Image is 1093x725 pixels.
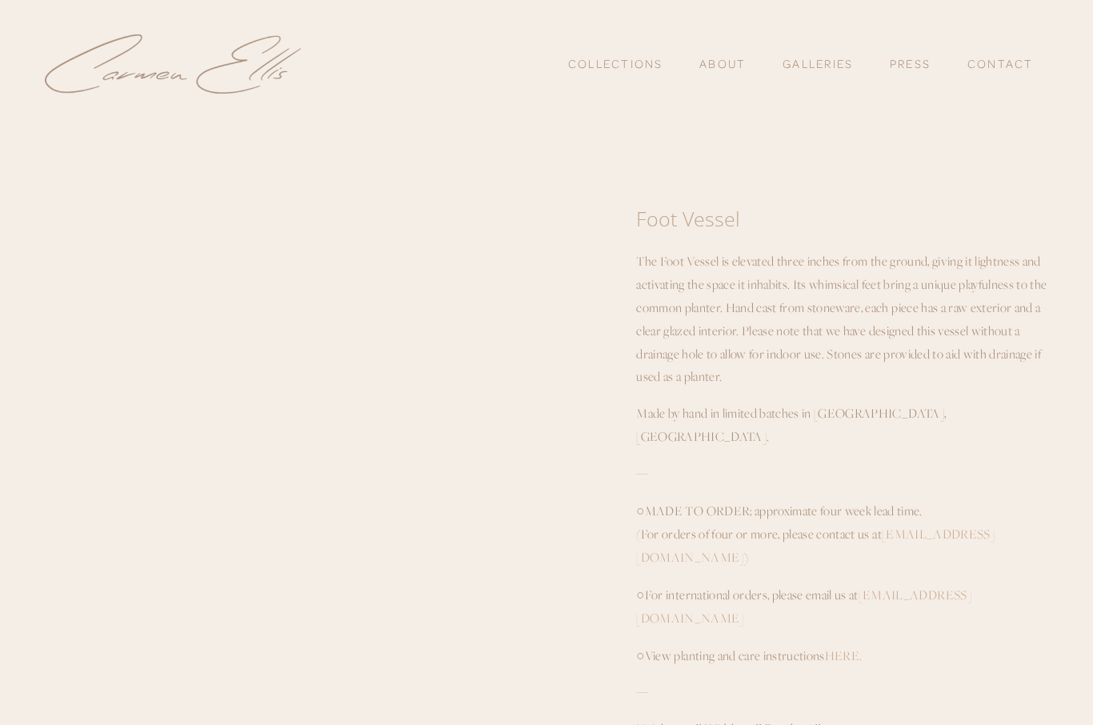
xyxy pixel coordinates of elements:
a: HERE. [825,647,863,664]
strong: ○ [636,502,645,519]
a: Contact [967,50,1034,78]
p: For international orders, please email us at [636,583,1048,631]
a: [EMAIL_ADDRESS][DOMAIN_NAME] [636,587,971,627]
a: Collections [568,50,663,78]
p: The Foot Vessel is elevated three inches from the ground, giving it lightness and activating the ... [636,250,1048,389]
a: About [699,56,746,70]
img: Carmen Ellis Studio [45,34,301,94]
p: MADE TO ORDER; approximate four week lead time. (For orders of four or more, please contact us at ) [636,499,1048,570]
a: Galleries [783,56,853,70]
p: Made by hand in limited batches in [GEOGRAPHIC_DATA], [GEOGRAPHIC_DATA]. [636,403,1048,449]
p: — [636,681,1048,704]
strong: ○ [636,647,645,664]
a: [EMAIL_ADDRESS][DOMAIN_NAME] [636,526,995,566]
p: — [636,463,1048,486]
p: View planting and care instructions [636,644,1048,668]
h1: Foot Vessel [636,206,1048,230]
a: Press [890,50,931,78]
strong: ○ [636,586,645,603]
